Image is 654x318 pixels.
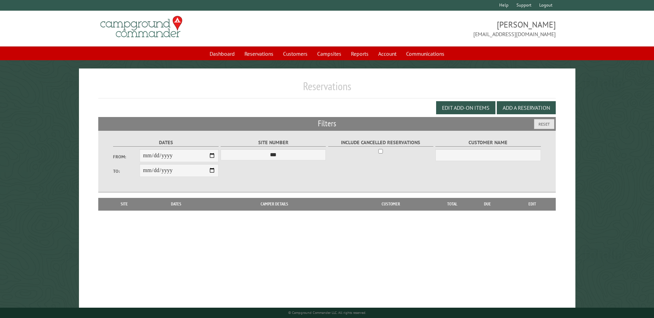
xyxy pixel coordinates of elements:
th: Dates [147,198,206,210]
th: Total [438,198,466,210]
label: To: [113,168,139,174]
a: Reservations [240,47,278,60]
img: Campground Commander [98,13,184,40]
th: Customer [343,198,438,210]
a: Dashboard [205,47,239,60]
th: Edit [509,198,556,210]
label: Dates [113,139,218,147]
th: Due [466,198,509,210]
label: Site Number [221,139,326,147]
button: Edit Add-on Items [436,101,495,114]
span: [PERSON_NAME] [EMAIL_ADDRESS][DOMAIN_NAME] [327,19,556,38]
label: From: [113,153,139,160]
a: Communications [402,47,449,60]
button: Add a Reservation [497,101,556,114]
a: Campsites [313,47,345,60]
a: Reports [347,47,373,60]
label: Customer Name [435,139,541,147]
th: Site [102,198,147,210]
h1: Reservations [98,79,555,98]
h2: Filters [98,117,555,130]
label: Include Cancelled Reservations [328,139,433,147]
small: © Campground Commander LLC. All rights reserved. [288,310,366,315]
a: Customers [279,47,312,60]
button: Reset [534,119,554,129]
a: Account [374,47,401,60]
th: Camper Details [206,198,343,210]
